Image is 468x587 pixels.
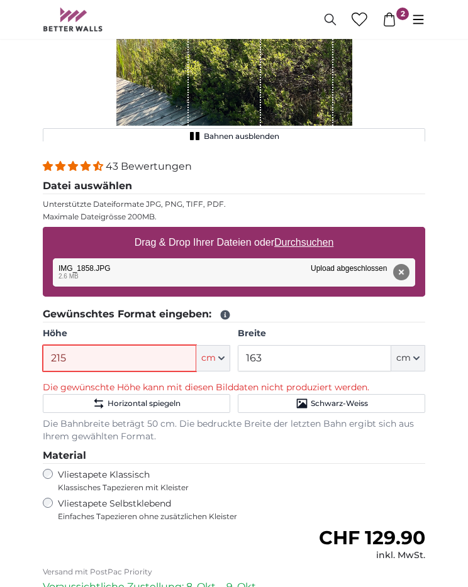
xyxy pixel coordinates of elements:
[396,8,409,20] span: 2
[238,394,425,413] button: Schwarz-Weiss
[43,567,425,577] p: Versand mit PostPac Priority
[43,160,106,172] span: 4.40 stars
[43,418,425,443] p: Die Bahnbreite beträgt 50 cm. Die bedruckte Breite der letzten Bahn ergibt sich aus Ihrem gewählt...
[58,469,281,493] label: Vliestapete Klassisch
[204,131,279,141] span: Bahnen ausblenden
[58,512,350,522] span: Einfaches Tapezieren ohne zusätzlichen Kleister
[319,526,425,549] span: CHF 129.90
[106,160,192,172] span: 43 Bewertungen
[319,549,425,562] div: inkl. MwSt.
[43,212,425,222] p: Maximale Dateigrösse 200MB.
[43,448,425,464] legend: Material
[43,128,425,145] button: Bahnen ausblenden
[201,352,216,365] span: cm
[274,237,333,248] u: Durchsuchen
[43,327,230,340] label: Höhe
[311,398,368,409] span: Schwarz-Weiss
[43,178,425,194] legend: Datei auswählen
[238,327,425,340] label: Breite
[43,394,230,413] button: Horizontal spiegeln
[196,345,230,371] button: cm
[130,230,339,255] label: Drag & Drop Ihrer Dateien oder
[43,8,103,31] img: Betterwalls
[43,307,425,322] legend: Gewünschtes Format eingeben:
[396,352,411,365] span: cm
[43,381,425,394] p: Die gewünschte Höhe kann mit diesen Bilddaten nicht produziert werden.
[58,498,350,522] label: Vliestapete Selbstklebend
[391,345,425,371] button: cm
[43,199,425,209] p: Unterstützte Dateiformate JPG, PNG, TIFF, PDF.
[108,398,181,409] span: Horizontal spiegeln
[58,483,281,493] span: Klassisches Tapezieren mit Kleister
